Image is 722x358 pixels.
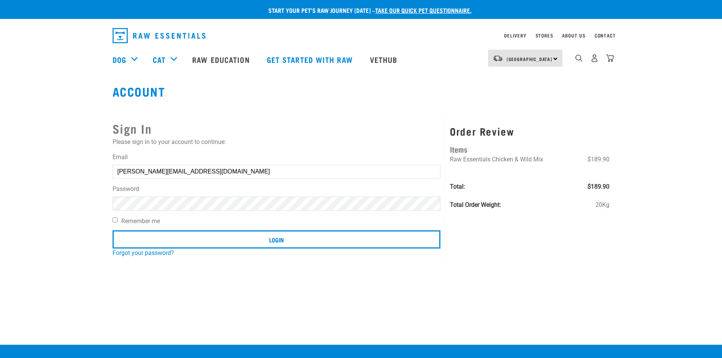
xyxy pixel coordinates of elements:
[504,34,526,37] a: Delivery
[113,184,441,194] label: Password
[595,34,616,37] a: Contact
[450,156,543,163] span: Raw Essentials Chicken & Wild Mix
[575,55,583,62] img: home-icon-1@2x.png
[113,217,441,226] label: Remember me
[113,165,441,178] input: email@site.com
[113,230,441,249] input: Login
[606,54,614,62] img: home-icon@2x.png
[587,182,609,191] span: $189.90
[450,143,609,155] h4: Items
[587,155,609,164] span: $189.90
[562,34,585,37] a: About Us
[113,119,441,138] h2: Sign In
[450,201,501,208] strong: Total Order Weight:
[113,84,610,98] h1: Account
[113,217,117,222] input: Remember me
[493,55,503,62] img: van-moving.png
[113,138,441,147] p: Please sign in to your account to continue:
[375,8,471,12] a: take our quick pet questionnaire.
[113,28,205,43] img: Raw Essentials Logo
[595,200,609,209] span: 20Kg
[450,125,609,137] h3: Order Review
[536,34,553,37] a: Stores
[259,44,362,75] a: Get started with Raw
[450,183,465,190] strong: Total:
[507,58,553,60] span: [GEOGRAPHIC_DATA]
[113,249,174,256] a: Forgot your password?
[153,54,166,65] a: Cat
[362,44,407,75] a: Vethub
[106,25,616,46] nav: dropdown navigation
[590,54,598,62] img: user.png
[113,153,441,162] label: Email
[185,44,259,75] a: Raw Education
[113,54,126,65] a: Dog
